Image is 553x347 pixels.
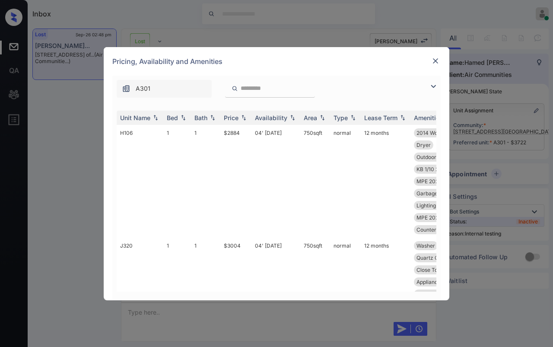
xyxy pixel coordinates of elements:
[122,84,130,93] img: icon-zuma
[414,114,443,121] div: Amenities
[416,267,465,273] span: Close To Commun...
[117,125,163,238] td: H106
[232,85,238,92] img: icon-zuma
[416,202,459,209] span: Lighting Recess...
[431,57,440,65] img: close
[151,115,160,121] img: sorting
[416,154,458,160] span: Outdoor Living ...
[416,279,458,285] span: Appliances Stai...
[120,114,150,121] div: Unit Name
[334,114,348,121] div: Type
[239,115,248,121] img: sorting
[163,125,191,238] td: 1
[208,115,217,121] img: sorting
[255,114,287,121] div: Availability
[361,125,410,238] td: 12 months
[300,125,330,238] td: 750 sqft
[191,125,220,238] td: 1
[136,84,150,93] span: A301
[251,125,300,238] td: 04' [DATE]
[349,115,357,121] img: sorting
[104,47,449,76] div: Pricing, Availability and Amenities
[428,81,439,92] img: icon-zuma
[220,125,251,238] td: $2884
[416,130,461,136] span: 2014 Wood Floor...
[398,115,407,121] img: sorting
[167,114,178,121] div: Bed
[194,114,207,121] div: Bath
[416,242,435,249] span: Washer
[416,178,464,185] span: MPE 2025 Landsc...
[318,115,327,121] img: sorting
[364,114,397,121] div: Lease Term
[288,115,297,121] img: sorting
[416,166,448,172] span: KB 1/10 2025
[330,125,361,238] td: normal
[224,114,238,121] div: Price
[416,226,461,233] span: Countertops Gra...
[304,114,317,121] div: Area
[179,115,188,121] img: sorting
[416,190,461,197] span: Garbage disposa...
[416,291,444,297] span: Microwave
[416,142,431,148] span: Dryer
[416,255,457,261] span: Quartz Counters
[416,214,464,221] span: MPE 2025 Hallwa...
